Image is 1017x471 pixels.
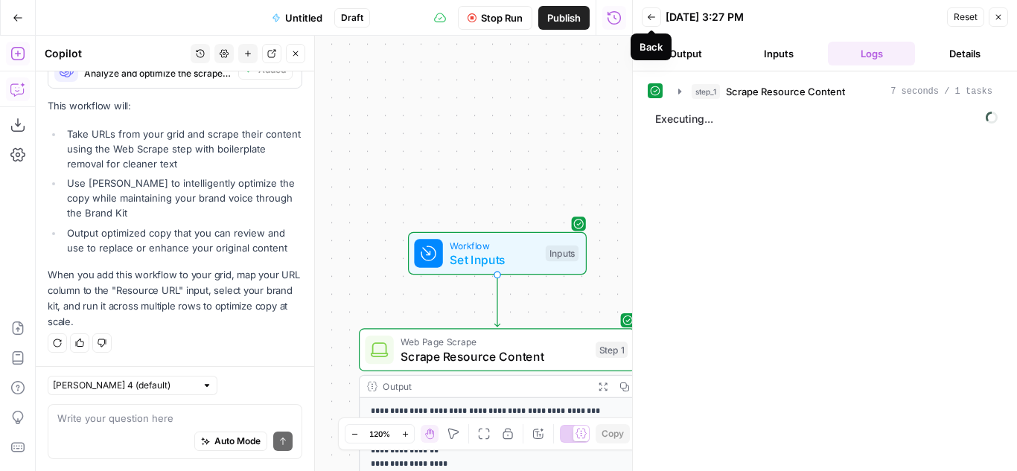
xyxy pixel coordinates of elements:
button: Reset [947,7,984,27]
button: Copy [596,424,630,443]
p: When you add this workflow to your grid, map your URL column to the "Resource URL" input, select ... [48,267,302,330]
button: Logs [828,42,915,65]
span: Auto Mode [214,435,261,448]
div: WorkflowSet InputsInputs [359,232,636,275]
span: Stop Run [481,10,523,25]
div: Output [383,379,587,394]
span: 120% [369,428,390,440]
div: Inputs [546,246,578,262]
span: Copy [602,427,624,440]
span: Publish [547,10,581,25]
span: step_1 [692,84,720,99]
div: Copilot [45,46,186,61]
div: Back [640,39,663,54]
span: Web Page Scrape [401,335,588,349]
span: Untitled [285,10,322,25]
span: Draft [341,11,363,25]
span: Workflow [450,238,538,252]
li: Take URLs from your grid and scrape their content using the Web Scrape step with boilerplate remo... [63,126,302,171]
button: Auto Mode [194,432,267,451]
g: Edge from start to step_1 [494,275,500,327]
li: Use [PERSON_NAME] to intelligently optimize the copy while maintaining your brand voice through t... [63,176,302,220]
span: 7 seconds / 1 tasks [890,85,992,98]
div: Step 1 [596,342,628,358]
input: Claude Sonnet 4 (default) [53,378,196,393]
span: Scrape Resource Content [401,347,588,365]
span: Executing... [651,107,1002,131]
p: This workflow will: [48,98,302,114]
button: Stop Run [458,6,532,30]
button: Inputs [735,42,822,65]
span: Set Inputs [450,251,538,269]
button: Output [642,42,729,65]
button: Untitled [263,6,331,30]
button: Details [921,42,1008,65]
span: Analyze and optimize the scraped copy for better engagement, clarity, and conversion [84,67,232,80]
span: Scrape Resource Content [726,84,845,99]
span: Reset [954,10,978,24]
li: Output optimized copy that you can review and use to replace or enhance your original content [63,225,302,255]
button: Publish [538,6,590,30]
button: 7 seconds / 1 tasks [669,80,1001,103]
